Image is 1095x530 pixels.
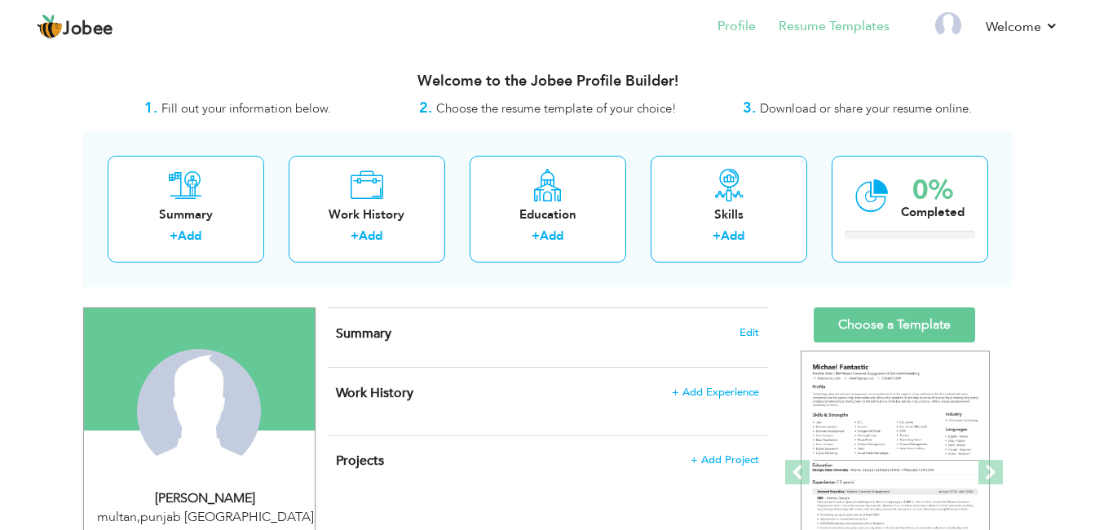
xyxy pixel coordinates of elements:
strong: 2. [419,98,432,118]
div: [PERSON_NAME] [96,489,315,508]
a: Add [721,227,744,244]
label: + [351,227,359,245]
label: + [170,227,178,245]
img: huzaifa ramzan [137,349,261,473]
div: Completed [901,204,965,221]
a: Add [178,227,201,244]
img: jobee.io [37,14,63,40]
h4: This helps to highlight the project, tools and skills you have worked on. [336,453,758,469]
div: Work History [302,206,432,223]
a: Add [540,227,563,244]
h3: Welcome to the Jobee Profile Builder! [83,73,1013,90]
span: Projects [336,452,384,470]
a: Profile [717,17,756,36]
div: Summary [121,206,251,223]
a: Jobee [37,14,113,40]
a: Choose a Template [814,307,975,342]
span: Summary [336,325,391,342]
strong: 1. [144,98,157,118]
strong: 3. [743,98,756,118]
div: Education [483,206,613,223]
span: Work History [336,384,413,402]
span: Fill out your information below. [161,100,331,117]
a: Resume Templates [779,17,890,36]
span: + Add Experience [672,386,759,398]
span: Jobee [63,20,113,38]
h4: Adding a summary is a quick and easy way to highlight your experience and interests. [336,325,758,342]
div: multan punjab [GEOGRAPHIC_DATA] [96,508,315,527]
span: Edit [740,327,759,338]
span: + Add Project [691,454,759,466]
span: , [137,508,140,526]
div: Skills [664,206,794,223]
img: Profile Img [935,12,961,38]
span: Download or share your resume online. [760,100,972,117]
span: Choose the resume template of your choice! [436,100,677,117]
label: + [713,227,721,245]
a: Add [359,227,382,244]
div: 0% [901,177,965,204]
h4: This helps to show the companies you have worked for. [336,385,758,401]
label: + [532,227,540,245]
a: Welcome [986,17,1058,37]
